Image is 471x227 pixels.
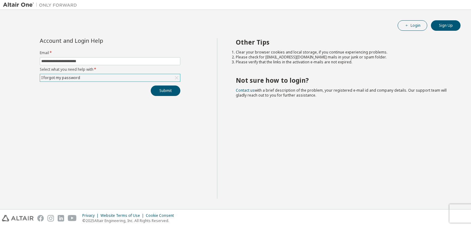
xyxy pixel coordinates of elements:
[40,50,180,55] label: Email
[236,38,450,46] h2: Other Tips
[82,213,100,218] div: Privacy
[236,50,450,55] li: Clear your browser cookies and local storage, if you continue experiencing problems.
[82,218,178,223] p: © 2025 Altair Engineering, Inc. All Rights Reserved.
[236,76,450,84] h2: Not sure how to login?
[58,215,64,221] img: linkedin.svg
[146,213,178,218] div: Cookie Consent
[40,67,180,72] label: Select what you need help with
[40,74,180,82] div: I forgot my password
[100,213,146,218] div: Website Terms of Use
[47,215,54,221] img: instagram.svg
[3,2,80,8] img: Altair One
[431,20,461,31] button: Sign Up
[236,88,255,93] a: Contact us
[40,74,81,81] div: I forgot my password
[2,215,34,221] img: altair_logo.svg
[68,215,77,221] img: youtube.svg
[236,60,450,65] li: Please verify that the links in the activation e-mails are not expired.
[151,86,180,96] button: Submit
[37,215,44,221] img: facebook.svg
[236,55,450,60] li: Please check for [EMAIL_ADDRESS][DOMAIN_NAME] mails in your junk or spam folder.
[398,20,427,31] button: Login
[40,38,152,43] div: Account and Login Help
[236,88,447,98] span: with a brief description of the problem, your registered e-mail id and company details. Our suppo...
